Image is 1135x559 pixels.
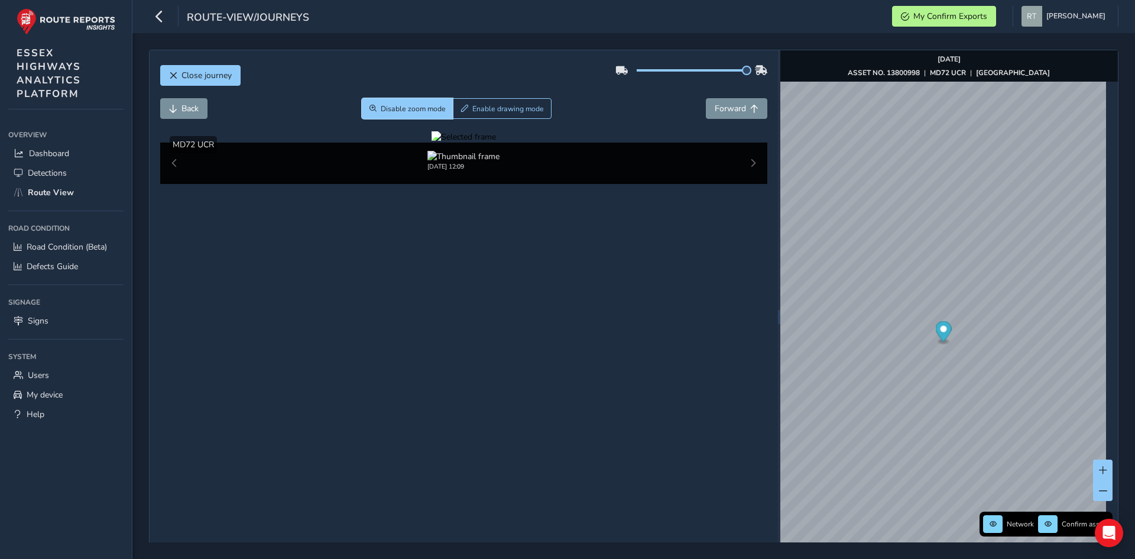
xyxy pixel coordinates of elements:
[472,104,544,114] span: Enable drawing mode
[1046,6,1105,27] span: [PERSON_NAME]
[427,162,500,171] div: [DATE] 12:09
[848,68,1050,77] div: | |
[1095,519,1123,547] div: Open Intercom Messenger
[17,46,81,101] span: ESSEX HIGHWAYS ANALYTICS PLATFORM
[1022,6,1110,27] button: [PERSON_NAME]
[1062,519,1109,529] span: Confirm assets
[28,167,67,179] span: Detections
[27,241,107,253] span: Road Condition (Beta)
[8,385,124,405] a: My device
[181,70,232,81] span: Close journey
[930,68,966,77] strong: MD72 UCR
[8,219,124,237] div: Road Condition
[8,144,124,163] a: Dashboard
[8,348,124,366] div: System
[17,8,115,35] img: rr logo
[8,183,124,202] a: Route View
[160,98,207,119] button: Back
[1007,519,1034,529] span: Network
[27,409,44,420] span: Help
[28,370,49,381] span: Users
[706,98,767,119] button: Forward
[8,163,124,183] a: Detections
[160,65,241,86] button: Close journey
[381,104,446,114] span: Disable zoom mode
[173,139,214,150] span: MD72 UCR
[27,389,63,400] span: My device
[715,103,746,114] span: Forward
[8,293,124,311] div: Signage
[29,148,69,159] span: Dashboard
[1022,6,1042,27] img: diamond-layout
[8,237,124,257] a: Road Condition (Beta)
[28,187,74,198] span: Route View
[892,6,996,27] button: My Confirm Exports
[938,54,961,64] strong: [DATE]
[362,98,453,119] button: Zoom
[976,68,1050,77] strong: [GEOGRAPHIC_DATA]
[27,261,78,272] span: Defects Guide
[8,126,124,144] div: Overview
[8,405,124,424] a: Help
[181,103,199,114] span: Back
[8,257,124,276] a: Defects Guide
[28,315,48,327] span: Signs
[453,98,552,119] button: Draw
[8,311,124,331] a: Signs
[848,68,920,77] strong: ASSET NO. 13800998
[935,321,951,345] div: Map marker
[427,151,500,162] img: Thumbnail frame
[187,10,309,27] span: route-view/journeys
[913,11,987,22] span: My Confirm Exports
[8,366,124,385] a: Users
